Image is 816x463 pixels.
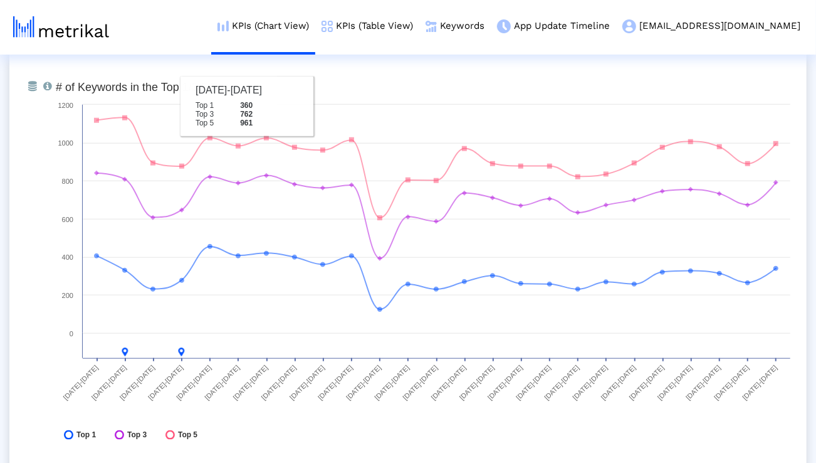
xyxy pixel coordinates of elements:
text: [DATE]-[DATE] [288,364,326,402]
span: Top 1 [76,430,96,440]
text: [DATE]-[DATE] [543,364,580,402]
text: [DATE]-[DATE] [656,364,694,402]
text: 1200 [58,102,73,109]
text: [DATE]-[DATE] [345,364,382,402]
text: [DATE]-[DATE] [600,364,637,402]
img: kpi-chart-menu-icon.png [217,21,229,31]
text: [DATE]-[DATE] [373,364,411,402]
text: [DATE]-[DATE] [175,364,212,402]
text: [DATE]-[DATE] [628,364,666,402]
text: [DATE]-[DATE] [741,364,778,402]
text: [DATE]-[DATE] [316,364,354,402]
text: [DATE]-[DATE] [458,364,496,402]
img: app-update-menu-icon.png [497,19,511,33]
text: [DATE]-[DATE] [231,364,269,402]
text: [DATE]-[DATE] [486,364,524,402]
text: 400 [62,253,73,261]
text: [DATE]-[DATE] [401,364,439,402]
text: [DATE]-[DATE] [90,364,128,402]
text: [DATE]-[DATE] [515,364,552,402]
text: [DATE]-[DATE] [430,364,468,402]
tspan: # of Keywords in the Top 1/3/5 Positions [56,81,256,93]
span: Top 3 [127,430,147,440]
text: [DATE]-[DATE] [118,364,156,402]
text: 200 [62,292,73,299]
text: 800 [62,178,73,185]
text: [DATE]-[DATE] [260,364,298,402]
text: [DATE]-[DATE] [684,364,722,402]
img: keywords.png [426,21,437,32]
img: my-account-menu-icon.png [622,19,636,33]
text: [DATE]-[DATE] [147,364,184,402]
text: 1000 [58,139,73,147]
text: [DATE]-[DATE] [203,364,241,402]
text: [DATE]-[DATE] [62,364,100,402]
text: [DATE]-[DATE] [713,364,750,402]
text: [DATE]-[DATE] [571,364,609,402]
text: 0 [70,330,73,338]
text: 600 [62,216,73,223]
img: metrical-logo-light.png [13,16,109,38]
img: kpi-table-menu-icon.png [322,21,333,32]
span: Top 5 [178,430,197,440]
